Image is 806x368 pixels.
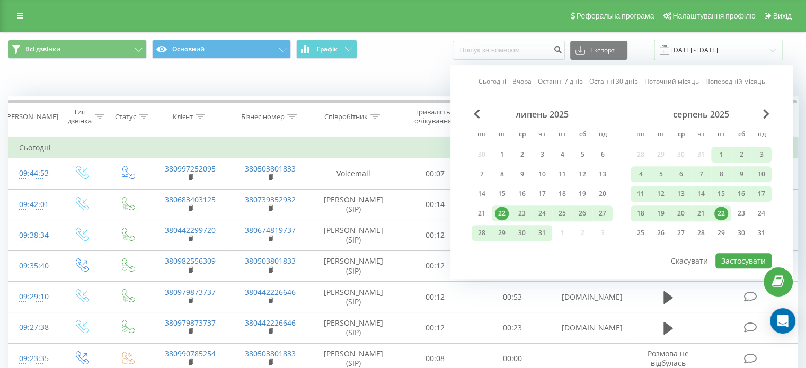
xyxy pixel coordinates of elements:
[671,225,691,241] div: ср 27 серп 2025 р.
[475,187,489,201] div: 14
[474,127,490,143] abbr: понеділок
[731,225,751,241] div: сб 30 серп 2025 р.
[551,312,631,343] td: [DOMAIN_NAME]
[474,282,551,312] td: 00:53
[245,287,296,297] a: 380442226646
[472,225,492,241] div: пн 28 лип 2025 р.
[474,109,480,119] span: Previous Month
[711,225,731,241] div: пт 29 серп 2025 р.
[165,194,216,204] a: 380683403125
[479,77,506,87] a: Сьогодні
[596,207,609,220] div: 27
[555,187,569,201] div: 18
[595,127,610,143] abbr: неділя
[674,167,688,181] div: 6
[648,348,689,368] span: Розмова не відбулась
[751,225,772,241] div: нд 31 серп 2025 р.
[572,166,592,182] div: сб 12 лип 2025 р.
[495,226,509,240] div: 29
[245,164,296,174] a: 380503801833
[693,127,709,143] abbr: четвер
[572,205,592,221] div: сб 26 лип 2025 р.
[472,109,613,120] div: липень 2025
[495,148,509,161] div: 1
[165,225,216,235] a: 380442299720
[492,225,512,241] div: вт 29 лип 2025 р.
[492,205,512,221] div: вт 22 лип 2025 р.
[555,207,569,220] div: 25
[406,107,459,125] div: Тривалість очікування
[731,147,751,163] div: сб 2 серп 2025 р.
[245,194,296,204] a: 380739352932
[596,187,609,201] div: 20
[755,207,768,220] div: 24
[674,187,688,201] div: 13
[653,127,669,143] abbr: вівторок
[535,187,549,201] div: 17
[654,187,668,201] div: 12
[751,166,772,182] div: нд 10 серп 2025 р.
[551,282,631,312] td: [DOMAIN_NAME]
[552,147,572,163] div: пт 4 лип 2025 р.
[245,348,296,358] a: 380503801833
[733,127,749,143] abbr: субота
[241,112,285,121] div: Бізнес номер
[575,187,589,201] div: 19
[245,225,296,235] a: 380674819737
[694,187,708,201] div: 14
[651,205,671,221] div: вт 19 серп 2025 р.
[734,226,748,240] div: 30
[755,167,768,181] div: 10
[644,77,699,87] a: Поточний місяць
[651,166,671,182] div: вт 5 серп 2025 р.
[654,207,668,220] div: 19
[705,77,765,87] a: Попередній місяць
[671,205,691,221] div: ср 20 серп 2025 р.
[714,187,728,201] div: 15
[665,253,714,268] button: Скасувати
[19,194,47,215] div: 09:42:01
[574,127,590,143] abbr: субота
[512,166,532,182] div: ср 9 лип 2025 р.
[555,167,569,181] div: 11
[651,225,671,241] div: вт 26 серп 2025 р.
[731,205,751,221] div: сб 23 серп 2025 р.
[152,40,291,59] button: Основний
[572,186,592,202] div: сб 19 лип 2025 р.
[631,186,651,202] div: пн 11 серп 2025 р.
[714,207,728,220] div: 22
[552,166,572,182] div: пт 11 лип 2025 р.
[311,189,397,220] td: [PERSON_NAME] (SIP)
[731,166,751,182] div: сб 9 серп 2025 р.
[453,41,565,60] input: Пошук за номером
[694,207,708,220] div: 21
[311,282,397,312] td: [PERSON_NAME] (SIP)
[475,207,489,220] div: 21
[714,226,728,240] div: 29
[515,148,529,161] div: 2
[532,166,552,182] div: чт 10 лип 2025 р.
[631,109,772,120] div: серпень 2025
[755,226,768,240] div: 31
[654,226,668,240] div: 26
[532,147,552,163] div: чт 3 лип 2025 р.
[691,166,711,182] div: чт 7 серп 2025 р.
[472,166,492,182] div: пн 7 лип 2025 р.
[634,187,648,201] div: 11
[713,127,729,143] abbr: п’ятниця
[512,77,532,87] a: Вчора
[755,148,768,161] div: 3
[19,317,47,338] div: 09:27:38
[165,318,216,328] a: 380979873737
[714,148,728,161] div: 1
[734,187,748,201] div: 16
[673,127,689,143] abbr: середа
[734,148,748,161] div: 2
[714,167,728,181] div: 8
[19,286,47,307] div: 09:29:10
[711,147,731,163] div: пт 1 серп 2025 р.
[495,187,509,201] div: 15
[165,256,216,266] a: 380982556309
[671,166,691,182] div: ср 6 серп 2025 р.
[8,137,798,158] td: Сьогодні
